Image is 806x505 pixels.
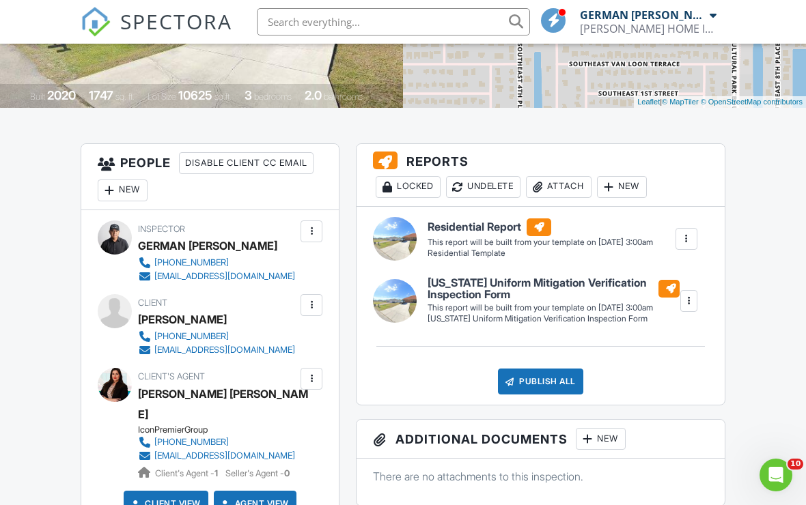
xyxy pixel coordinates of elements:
span: SPECTORA [120,7,232,35]
a: [EMAIL_ADDRESS][DOMAIN_NAME] [138,449,297,463]
a: [PHONE_NUMBER] [138,435,297,449]
a: SPECTORA [81,18,232,47]
div: Attach [526,176,592,198]
div: 1747 [89,88,113,102]
a: [PERSON_NAME] [PERSON_NAME] [138,384,308,424]
div: LEE HOME INSPECTIONS LLC [580,22,717,35]
input: Search everything... [257,8,530,35]
span: Client [138,298,167,308]
h3: Reports [357,144,725,207]
a: [EMAIL_ADDRESS][DOMAIN_NAME] [138,343,295,357]
strong: 1 [214,468,218,478]
a: © MapTiler [662,98,699,106]
div: New [597,176,647,198]
span: Client's Agent - [155,468,220,478]
p: There are no attachments to this inspection. [373,469,708,484]
a: [PHONE_NUMBER] [138,256,295,270]
h6: [US_STATE] Uniform Mitigation Verification Inspection Form [428,277,679,301]
div: [EMAIL_ADDRESS][DOMAIN_NAME] [154,450,295,461]
div: Residential Template [428,248,653,259]
div: 10625 [178,88,212,102]
div: [US_STATE] Uniform Mitigation Verification Inspection Form [428,313,679,325]
h3: People [81,144,339,210]
div: This report will be built from your template on [DATE] 3:00am [428,237,653,248]
strong: 0 [284,468,290,478]
div: Locked [376,176,441,198]
div: | [634,96,806,108]
span: 10 [788,459,803,470]
a: [EMAIL_ADDRESS][DOMAIN_NAME] [138,270,295,283]
div: New [576,428,626,450]
h3: Additional Documents [357,420,725,459]
div: [EMAIL_ADDRESS][DOMAIN_NAME] [154,271,295,282]
span: sq.ft. [214,91,232,102]
div: GERMAN [PERSON_NAME] [138,235,277,256]
div: 2020 [47,88,76,102]
div: [PHONE_NUMBER] [154,257,229,268]
span: sq. ft. [115,91,135,102]
div: Undelete [446,176,520,198]
div: IconPremierGroup [138,424,308,435]
div: 2.0 [305,88,322,102]
a: © OpenStreetMap contributors [701,98,803,106]
div: This report will be built from your template on [DATE] 3:00am [428,302,679,313]
div: 3 [245,88,252,102]
a: [PHONE_NUMBER] [138,330,295,343]
div: [PHONE_NUMBER] [154,437,229,448]
div: [PERSON_NAME] [138,309,227,330]
span: bathrooms [324,91,363,102]
h6: Residential Report [428,218,653,236]
div: New [98,179,148,201]
div: GERMAN [PERSON_NAME] [580,8,706,22]
div: Disable Client CC Email [179,152,314,174]
div: [PHONE_NUMBER] [154,331,229,342]
span: Seller's Agent - [225,468,290,478]
span: Inspector [138,224,185,234]
span: Built [30,91,45,102]
span: Client's Agent [138,371,205,381]
div: Publish All [498,369,583,394]
div: [EMAIL_ADDRESS][DOMAIN_NAME] [154,345,295,356]
a: Leaflet [637,98,660,106]
img: The Best Home Inspection Software - Spectora [81,7,111,37]
span: Lot Size [148,91,176,102]
span: bedrooms [254,91,292,102]
iframe: Intercom live chat [760,459,792,491]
